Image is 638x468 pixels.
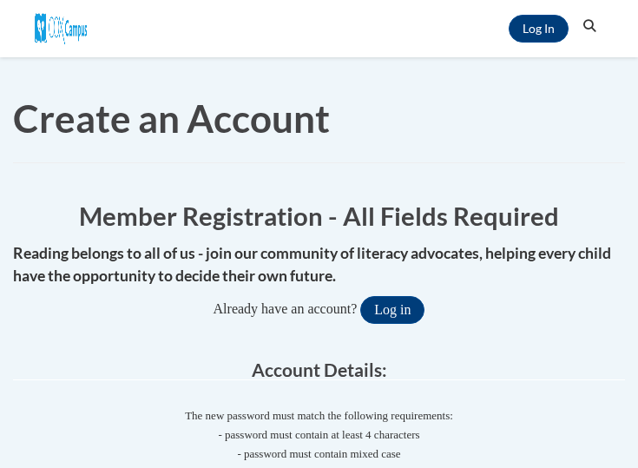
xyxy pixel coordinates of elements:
[360,296,424,324] button: Log in
[35,13,87,44] img: Cox Campus
[582,20,598,33] i: 
[252,359,387,380] span: Account Details:
[13,198,625,234] h1: Member Registration - All Fields Required
[577,16,603,36] button: Search
[13,96,330,141] span: Create an Account
[509,15,569,43] a: Log In
[214,301,358,316] span: Already have an account?
[35,20,87,35] a: Cox Campus
[185,409,453,422] span: The new password must match the following requirements:
[13,242,625,288] h4: Reading belongs to all of us - join our community of literacy advocates, helping every child have...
